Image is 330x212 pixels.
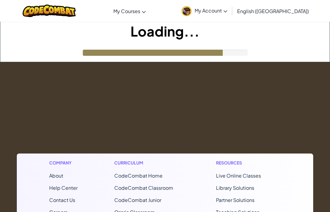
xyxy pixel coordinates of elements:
a: My Courses [110,3,149,19]
span: Contact Us [49,197,75,203]
h1: Resources [216,160,281,166]
h1: Loading... [0,22,330,41]
a: CodeCombat Junior [114,197,161,203]
a: My Account [178,1,230,20]
h1: Company [49,160,78,166]
a: About [49,172,63,179]
img: CodeCombat logo [23,5,76,17]
a: Partner Solutions [216,197,255,203]
span: My Courses [113,8,140,14]
img: avatar [182,6,192,16]
a: English ([GEOGRAPHIC_DATA]) [234,3,312,19]
a: Help Center [49,185,78,191]
span: My Account [195,7,227,14]
h1: Curriculum [114,160,179,166]
span: CodeCombat Home [114,172,163,179]
span: English ([GEOGRAPHIC_DATA]) [237,8,309,14]
a: Library Solutions [216,185,254,191]
a: Live Online Classes [216,172,261,179]
a: CodeCombat Classroom [114,185,173,191]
